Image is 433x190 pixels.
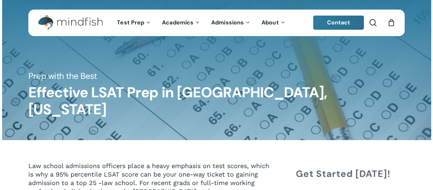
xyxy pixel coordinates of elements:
a: Cart [387,19,395,27]
span: Academics [162,19,193,26]
h5: Prep with the Best [28,70,404,82]
nav: Main Menu [112,10,291,36]
span: Contact [327,19,350,26]
span: Test Prep [117,19,144,26]
h1: Effective LSAT Prep in [GEOGRAPHIC_DATA], [US_STATE] [28,84,404,118]
header: Main Menu [28,10,405,36]
a: About [256,20,291,26]
a: Admissions [206,20,256,26]
a: Contact [313,16,364,30]
span: Admissions [211,19,244,26]
span: About [262,19,279,26]
a: Test Prep [112,20,157,26]
h4: Get Started [DATE]! [296,167,405,180]
a: Academics [157,20,206,26]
